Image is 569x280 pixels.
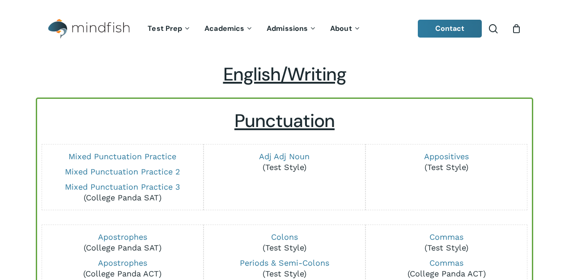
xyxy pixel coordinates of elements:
a: Apostrophes [98,258,147,267]
span: About [330,24,352,33]
a: About [323,25,368,33]
header: Main Menu [36,12,533,46]
a: Mixed Punctuation Practice [68,152,176,161]
a: Admissions [260,25,323,33]
p: (Test Style) [371,151,522,173]
u: Punctuation [234,109,335,133]
span: Admissions [267,24,308,33]
a: Cart [511,24,521,34]
a: Test Prep [141,25,198,33]
span: English/Writing [223,63,346,86]
p: (Test Style) [209,232,361,253]
nav: Main Menu [141,12,367,46]
a: Periods & Semi-Colons [240,258,329,267]
a: Mixed Punctuation Practice 3 [65,182,180,191]
span: Test Prep [148,24,182,33]
a: Commas [429,232,463,242]
a: Appositives [424,152,469,161]
a: Adj Adj Noun [259,152,310,161]
a: Apostrophes [98,232,147,242]
p: (Test Style) [371,232,522,253]
span: Contact [435,24,465,33]
p: (College Panda SAT) [47,232,198,253]
span: Academics [204,24,244,33]
p: (College Panda ACT) [47,258,198,279]
a: Colons [271,232,298,242]
p: (Test Style) [209,258,361,279]
a: Commas [429,258,463,267]
p: (Test Style) [209,151,361,173]
a: Academics [198,25,260,33]
a: Contact [418,20,482,38]
p: (College Panda ACT) [371,258,522,279]
a: Mixed Punctuation Practice 2 [65,167,180,176]
p: (College Panda SAT) [47,182,198,203]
